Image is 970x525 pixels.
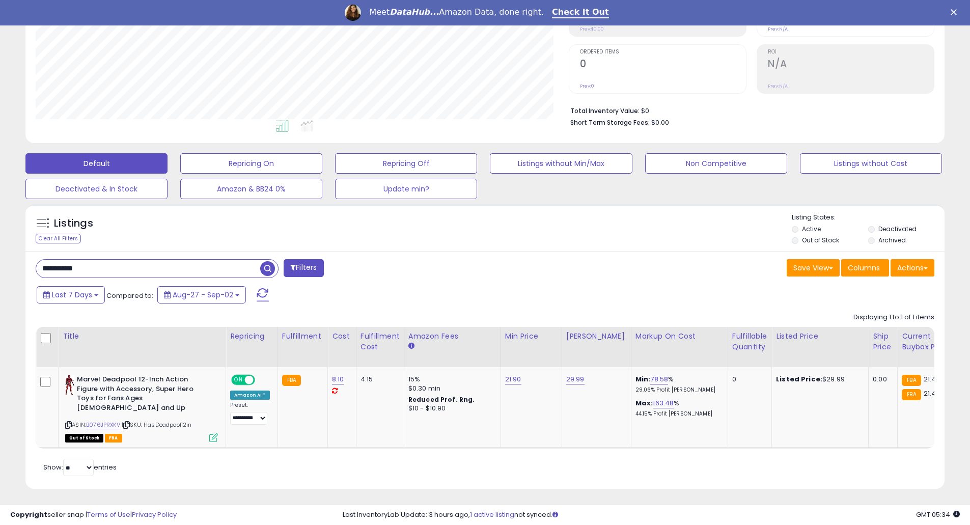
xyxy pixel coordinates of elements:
div: % [635,399,720,418]
div: Current Buybox Price [902,331,954,352]
span: 2025-09-11 05:34 GMT [916,510,960,519]
span: $0.00 [651,118,669,127]
div: Fulfillment [282,331,323,342]
span: ROI [768,49,934,55]
div: $0.30 min [408,384,493,393]
th: The percentage added to the cost of goods (COGS) that forms the calculator for Min & Max prices. [631,327,728,367]
span: 21.49 [924,389,940,398]
div: Title [63,331,221,342]
div: Ship Price [873,331,893,352]
b: Total Inventory Value: [570,106,640,115]
small: Prev: N/A [768,26,788,32]
button: Columns [841,259,889,277]
b: Max: [635,398,653,408]
div: Fulfillment Cost [361,331,400,352]
div: 15% [408,375,493,384]
div: 0 [732,375,764,384]
button: Listings without Cost [800,153,942,174]
i: DataHub... [390,7,439,17]
button: Update min? [335,179,477,199]
button: Default [25,153,168,174]
button: Save View [787,259,840,277]
a: 78.58 [650,374,668,384]
small: FBA [902,375,921,386]
div: Amazon AI * [230,391,270,400]
div: Repricing [230,331,273,342]
b: Min: [635,374,651,384]
small: Prev: $0.00 [580,26,604,32]
button: Amazon & BB24 0% [180,179,322,199]
li: $0 [570,104,927,116]
button: Actions [891,259,934,277]
span: Aug-27 - Sep-02 [173,290,233,300]
strong: Copyright [10,510,47,519]
span: OFF [254,376,270,384]
div: 0.00 [873,375,890,384]
div: [PERSON_NAME] [566,331,627,342]
span: Compared to: [106,291,153,300]
a: Terms of Use [87,510,130,519]
p: Listing States: [792,213,945,223]
button: Listings without Min/Max [490,153,632,174]
div: $10 - $10.90 [408,404,493,413]
div: Displaying 1 to 1 of 1 items [853,313,934,322]
small: FBA [902,389,921,400]
small: Prev: N/A [768,83,788,89]
small: FBA [282,375,301,386]
button: Repricing Off [335,153,477,174]
h2: N/A [768,58,934,72]
button: Aug-27 - Sep-02 [157,286,246,303]
div: Clear All Filters [36,234,81,243]
label: Out of Stock [802,236,839,244]
span: Ordered Items [580,49,746,55]
button: Repricing On [180,153,322,174]
div: Close [951,9,961,15]
b: Reduced Prof. Rng. [408,395,475,404]
span: All listings that are currently out of stock and unavailable for purchase on Amazon [65,434,103,443]
b: Listed Price: [776,374,822,384]
span: ON [232,376,245,384]
span: Last 7 Days [52,290,92,300]
span: Show: entries [43,462,117,472]
div: % [635,375,720,394]
span: Columns [848,263,880,273]
button: Deactivated & In Stock [25,179,168,199]
div: Min Price [505,331,558,342]
button: Filters [284,259,323,277]
div: seller snap | | [10,510,177,520]
button: Last 7 Days [37,286,105,303]
small: Amazon Fees. [408,342,414,351]
b: Short Term Storage Fees: [570,118,650,127]
p: 29.06% Profit [PERSON_NAME] [635,386,720,394]
img: Profile image for Georgie [345,5,361,21]
small: Prev: 0 [580,83,594,89]
img: 41h4SiZ2dtL._SL40_.jpg [65,375,74,395]
div: Cost [332,331,352,342]
a: 29.99 [566,374,585,384]
div: Markup on Cost [635,331,724,342]
div: ASIN: [65,375,218,441]
a: 1 active listing [470,510,514,519]
a: Privacy Policy [132,510,177,519]
label: Deactivated [878,225,917,233]
div: Preset: [230,402,270,425]
span: FBA [105,434,122,443]
label: Active [802,225,821,233]
b: Marvel Deadpool 12-Inch Action Figure with Accessory, Super Hero Toys for Fans Ages [DEMOGRAPHIC_... [77,375,201,415]
a: 8.10 [332,374,344,384]
a: 163.48 [653,398,674,408]
a: 21.90 [505,374,521,384]
span: | SKU: HasDeadpool12in [122,421,192,429]
div: Amazon Fees [408,331,496,342]
span: 21.49 [924,374,940,384]
button: Non Competitive [645,153,787,174]
h2: 0 [580,58,746,72]
div: $29.99 [776,375,861,384]
div: Listed Price [776,331,864,342]
div: Meet Amazon Data, done right. [369,7,544,17]
a: Check It Out [552,7,609,18]
h5: Listings [54,216,93,231]
div: Fulfillable Quantity [732,331,767,352]
div: 4.15 [361,375,396,384]
div: Last InventoryLab Update: 3 hours ago, not synced. [343,510,960,520]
